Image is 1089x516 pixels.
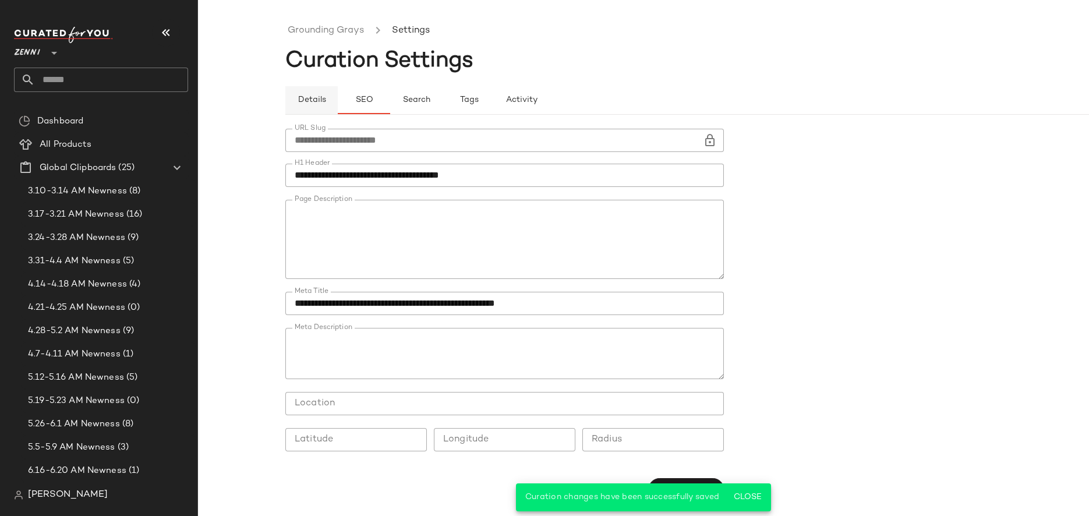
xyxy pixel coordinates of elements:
button: Save changes [649,478,724,500]
span: 5.5-5.9 AM Newness [28,441,115,454]
span: All Products [40,138,91,151]
span: 3.31-4.4 AM Newness [28,255,121,268]
span: (3) [115,441,129,454]
button: Close [729,487,766,508]
span: (0) [125,394,139,408]
span: 3.24-3.28 AM Newness [28,231,125,245]
span: (8) [127,185,140,198]
span: 5.12-5.16 AM Newness [28,371,124,384]
span: (0) [125,301,140,314]
span: [PERSON_NAME] [28,488,108,502]
img: svg%3e [14,490,23,500]
span: Search [402,96,430,105]
span: Global Clipboards [40,161,116,175]
span: 4.28-5.2 AM Newness [28,324,121,338]
span: 5.19-5.23 AM Newness [28,394,125,408]
li: Settings [390,23,432,38]
span: (25) [116,161,135,175]
span: Zenni [14,40,40,61]
span: (1) [126,464,139,478]
span: (16) [124,208,143,221]
span: Activity [505,96,537,105]
span: SEO [355,96,373,105]
span: Curation changes have been successfully saved [525,493,719,501]
span: (9) [125,231,139,245]
span: (5) [124,371,137,384]
span: 4.14-4.18 AM Newness [28,278,127,291]
span: 5.26-6.1 AM Newness [28,418,120,431]
span: (4) [127,278,140,291]
img: cfy_white_logo.C9jOOHJF.svg [14,27,113,43]
span: 4.21-4.25 AM Newness [28,301,125,314]
span: Curation Settings [285,50,473,73]
span: Close [733,493,762,502]
img: svg%3e [19,115,30,127]
span: 3.10-3.14 AM Newness [28,185,127,198]
span: (1) [121,348,133,361]
span: Dashboard [37,115,83,128]
span: (9) [121,324,134,338]
span: 3.17-3.21 AM Newness [28,208,124,221]
span: Tags [459,96,478,105]
a: Grounding Grays [288,23,364,38]
span: (5) [121,255,134,268]
span: (8) [120,418,133,431]
span: Details [297,96,326,105]
span: 4.7-4.11 AM Newness [28,348,121,361]
span: 6.16-6.20 AM Newness [28,464,126,478]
